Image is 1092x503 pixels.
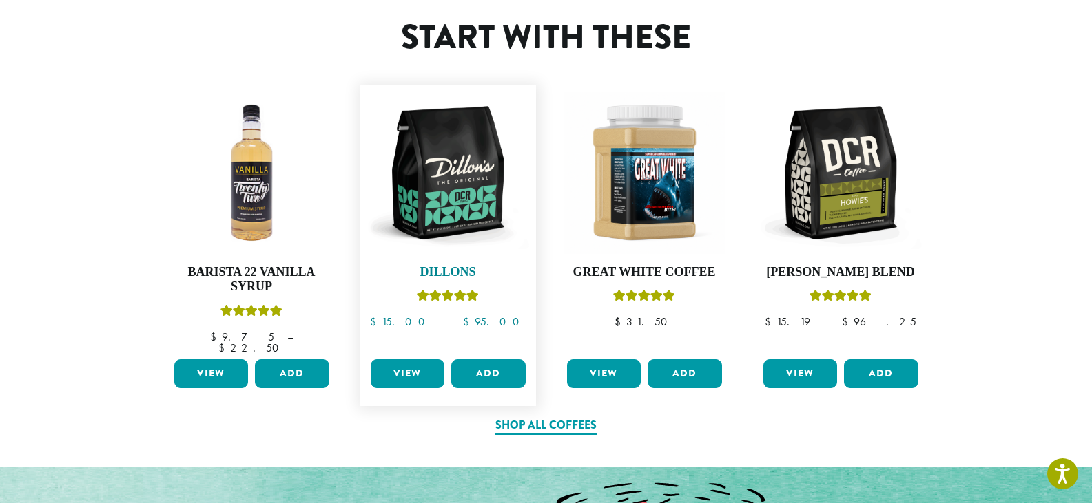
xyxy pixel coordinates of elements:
[171,92,333,354] a: Barista 22 Vanilla SyrupRated 5.00 out of 5
[171,265,333,295] h4: Barista 22 Vanilla Syrup
[810,288,872,308] div: Rated 4.67 out of 5
[763,359,838,388] a: View
[367,265,529,280] h4: Dillons
[842,314,916,329] bdi: 96.25
[463,314,526,329] bdi: 95.00
[218,341,230,355] span: $
[210,330,222,344] span: $
[451,359,526,388] button: Add
[218,341,285,355] bdi: 22.50
[648,359,722,388] button: Add
[251,18,841,58] h1: Start With These
[287,330,293,344] span: –
[765,314,810,329] bdi: 15.19
[210,330,274,344] bdi: 9.75
[564,92,725,354] a: Great White CoffeeRated 5.00 out of 5 $31.50
[370,314,431,329] bdi: 15.00
[844,359,918,388] button: Add
[367,92,529,354] a: DillonsRated 5.00 out of 5
[567,359,641,388] a: View
[444,314,450,329] span: –
[615,314,626,329] span: $
[255,359,329,388] button: Add
[171,92,333,254] img: VANILLA-300x300.png
[495,417,597,435] a: Shop All Coffees
[765,314,776,329] span: $
[564,265,725,280] h4: Great White Coffee
[371,359,445,388] a: View
[613,288,675,308] div: Rated 5.00 out of 5
[367,92,529,254] img: DCR-12oz-Dillons-Stock-scaled.png
[220,303,282,323] div: Rated 5.00 out of 5
[463,314,475,329] span: $
[370,314,382,329] span: $
[760,92,922,354] a: [PERSON_NAME] BlendRated 4.67 out of 5
[615,314,674,329] bdi: 31.50
[842,314,854,329] span: $
[174,359,249,388] a: View
[760,92,922,254] img: DCR-12oz-Howies-Stock-scaled.png
[564,92,725,254] img: Great_White_Ground_Espresso_2.png
[417,288,479,308] div: Rated 5.00 out of 5
[823,314,829,329] span: –
[760,265,922,280] h4: [PERSON_NAME] Blend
